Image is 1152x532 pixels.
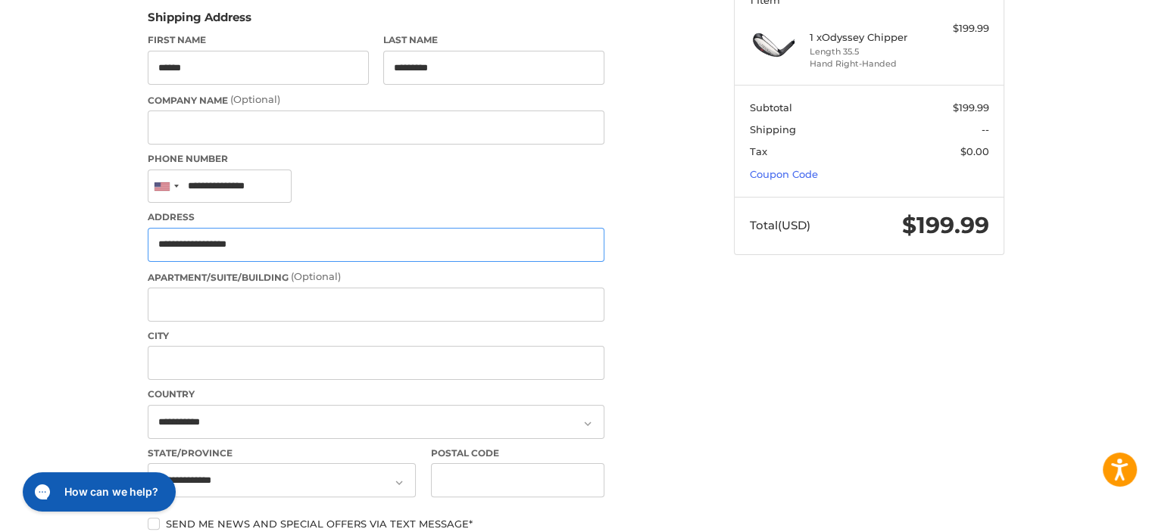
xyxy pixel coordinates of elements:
h4: 1 x Odyssey Chipper [810,31,926,43]
label: Address [148,210,604,224]
label: Last Name [383,33,604,47]
iframe: Gorgias live chat messenger [15,467,180,517]
small: (Optional) [230,93,280,105]
span: -- [982,123,989,135]
span: Shipping [750,123,796,135]
span: $0.00 [960,145,989,157]
label: Phone Number [148,152,604,166]
span: Subtotal [750,101,792,114]
span: $199.99 [953,101,989,114]
label: City [148,329,604,343]
a: Coupon Code [750,168,818,180]
span: $199.99 [902,211,989,239]
small: (Optional) [291,270,341,282]
label: Company Name [148,92,604,107]
li: Hand Right-Handed [810,58,926,70]
label: First Name [148,33,369,47]
label: Country [148,387,604,401]
label: State/Province [148,446,416,460]
label: Send me news and special offers via text message* [148,518,604,530]
li: Length 35.5 [810,45,926,58]
legend: Shipping Address [148,9,251,33]
span: Total (USD) [750,218,810,232]
label: Postal Code [431,446,605,460]
div: $199.99 [929,21,989,36]
span: Tax [750,145,767,157]
label: Apartment/Suite/Building [148,269,604,285]
div: United States: +1 [148,170,183,203]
